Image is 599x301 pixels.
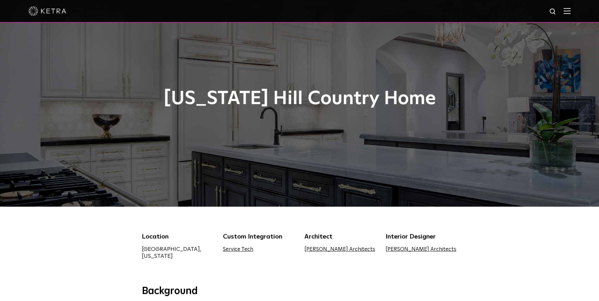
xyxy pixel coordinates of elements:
[28,6,66,16] img: ketra-logo-2019-white
[142,88,458,109] h1: [US_STATE] Hill Country Home
[142,232,214,241] div: Location
[142,246,214,260] div: [GEOGRAPHIC_DATA], [US_STATE]
[386,247,456,252] a: [PERSON_NAME] Architects
[223,232,295,241] div: Custom Integration
[549,8,557,16] img: search icon
[564,8,571,14] img: Hamburger%20Nav.svg
[142,285,458,298] h3: Background
[386,232,458,241] div: Interior Designer
[304,247,375,252] a: [PERSON_NAME] Architects
[223,247,253,252] a: Service Tech
[304,232,376,241] div: Architect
